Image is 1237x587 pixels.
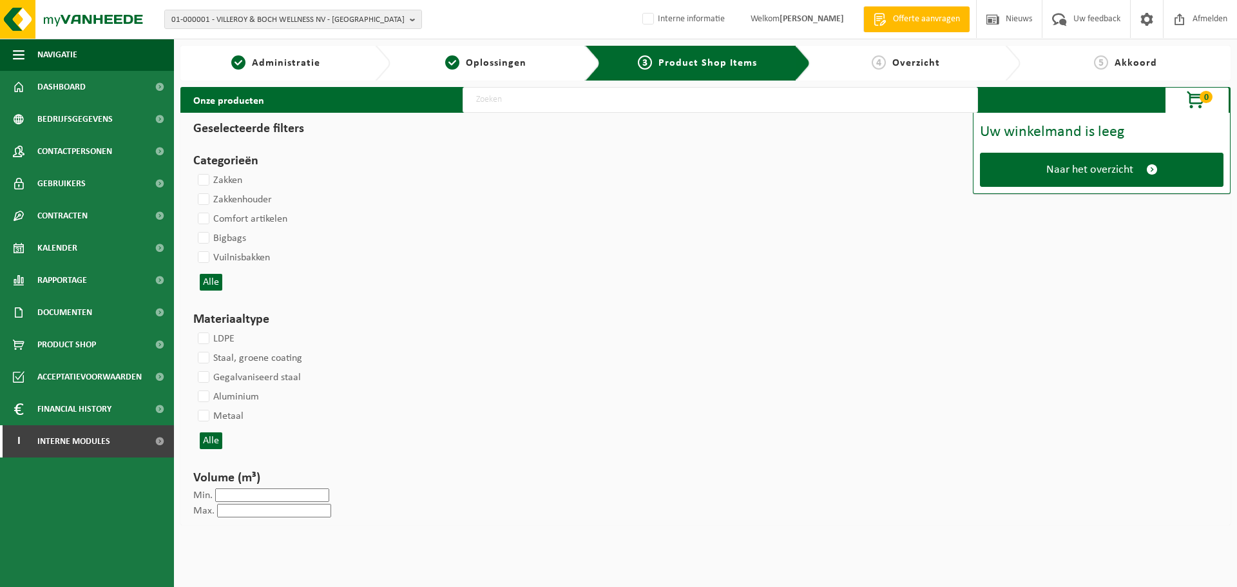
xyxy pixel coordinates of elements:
[193,310,343,329] h3: Materiaaltype
[180,87,277,113] h2: Onze producten
[171,10,405,30] span: 01-000001 - VILLEROY & BOCH WELLNESS NV - [GEOGRAPHIC_DATA]
[1094,55,1108,70] span: 5
[37,329,96,361] span: Product Shop
[37,168,86,200] span: Gebruikers
[780,14,844,24] strong: [PERSON_NAME]
[195,248,270,267] label: Vuilnisbakken
[195,407,244,426] label: Metaal
[980,124,1223,140] div: Uw winkelmand is leeg
[37,103,113,135] span: Bedrijfsgegevens
[37,264,87,296] span: Rapportage
[193,151,343,171] h3: Categorieën
[37,232,77,264] span: Kalender
[463,87,978,113] input: Zoeken
[13,425,24,457] span: I
[872,55,886,70] span: 4
[195,171,242,190] label: Zakken
[193,490,213,501] label: Min.
[195,229,246,248] label: Bigbags
[195,190,272,209] label: Zakkenhouder
[37,39,77,71] span: Navigatie
[231,55,245,70] span: 1
[1046,163,1133,177] span: Naar het overzicht
[817,55,995,71] a: 4Overzicht
[640,10,725,29] label: Interne informatie
[1115,58,1157,68] span: Akkoord
[397,55,575,71] a: 2Oplossingen
[638,55,652,70] span: 3
[1027,55,1224,71] a: 5Akkoord
[200,274,222,291] button: Alle
[445,55,459,70] span: 2
[37,393,111,425] span: Financial History
[200,432,222,449] button: Alle
[195,349,302,368] label: Staal, groene coating
[658,58,757,68] span: Product Shop Items
[37,361,142,393] span: Acceptatievoorwaarden
[37,425,110,457] span: Interne modules
[863,6,970,32] a: Offerte aanvragen
[37,71,86,103] span: Dashboard
[37,296,92,329] span: Documenten
[195,368,301,387] label: Gegalvaniseerd staal
[193,119,343,139] h3: Geselecteerde filters
[195,387,259,407] label: Aluminium
[252,58,320,68] span: Administratie
[195,209,287,229] label: Comfort artikelen
[466,58,526,68] span: Oplossingen
[890,13,963,26] span: Offerte aanvragen
[892,58,940,68] span: Overzicht
[1200,91,1213,103] span: 0
[193,506,215,516] label: Max.
[195,329,235,349] label: LDPE
[37,200,88,232] span: Contracten
[1165,87,1229,113] button: 0
[187,55,365,71] a: 1Administratie
[164,10,422,29] button: 01-000001 - VILLEROY & BOCH WELLNESS NV - [GEOGRAPHIC_DATA]
[610,55,785,71] a: 3Product Shop Items
[37,135,112,168] span: Contactpersonen
[193,468,343,488] h3: Volume (m³)
[980,153,1223,187] a: Naar het overzicht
